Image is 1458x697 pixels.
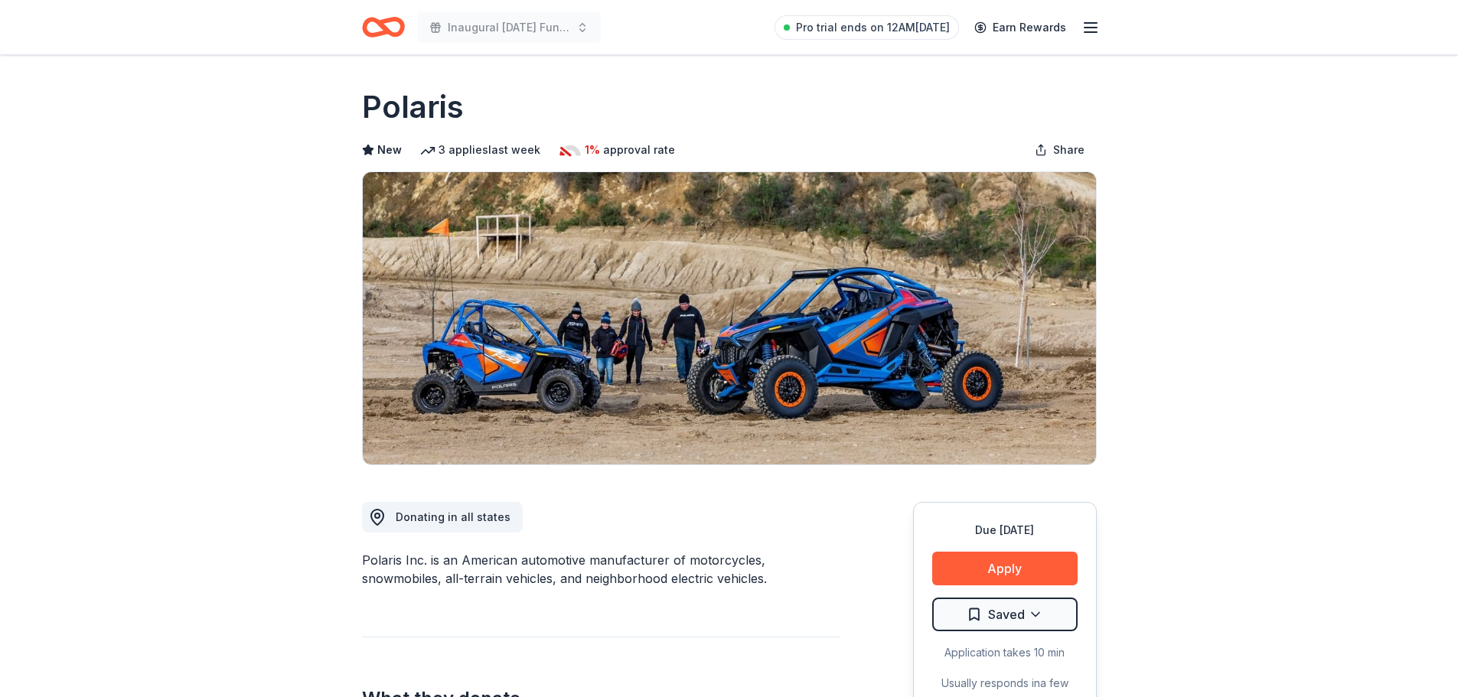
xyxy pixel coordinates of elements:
[420,141,540,159] div: 3 applies last week
[396,510,510,523] span: Donating in all states
[362,86,464,129] h1: Polaris
[362,551,840,588] div: Polaris Inc. is an American automotive manufacturer of motorcycles, snowmobiles, all-terrain vehi...
[932,598,1078,631] button: Saved
[603,141,675,159] span: approval rate
[988,604,1025,624] span: Saved
[417,12,601,43] button: Inaugural [DATE] Fundraising Brunch
[448,18,570,37] span: Inaugural [DATE] Fundraising Brunch
[377,141,402,159] span: New
[1053,141,1085,159] span: Share
[1023,135,1097,165] button: Share
[965,14,1075,41] a: Earn Rewards
[932,521,1078,539] div: Due [DATE]
[363,172,1096,464] img: Image for Polaris
[775,15,959,40] a: Pro trial ends on 12AM[DATE]
[932,643,1078,662] div: Application takes 10 min
[362,9,405,45] a: Home
[932,552,1078,585] button: Apply
[585,141,600,159] span: 1%
[796,18,950,37] span: Pro trial ends on 12AM[DATE]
